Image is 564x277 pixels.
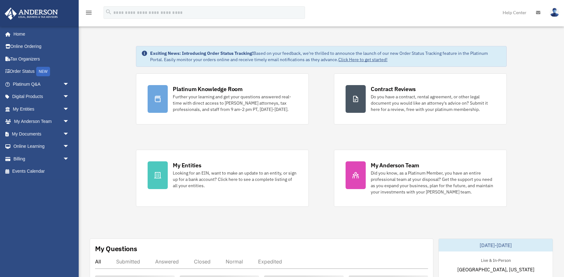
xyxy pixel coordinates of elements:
a: Order StatusNEW [4,65,79,78]
a: My Anderson Teamarrow_drop_down [4,115,79,128]
strong: Exciting News: Introducing Order Status Tracking! [150,50,253,56]
span: arrow_drop_down [63,90,76,103]
a: Online Learningarrow_drop_down [4,140,79,153]
div: My Anderson Team [371,161,419,169]
a: Platinum Knowledge Room Further your learning and get your questions answered real-time with dire... [136,73,309,124]
a: My Documentsarrow_drop_down [4,128,79,140]
div: Looking for an EIN, want to make an update to an entity, or sign up for a bank account? Click her... [173,170,297,189]
i: menu [85,9,93,16]
a: Billingarrow_drop_down [4,153,79,165]
div: Normal [226,258,243,265]
a: Tax Organizers [4,53,79,65]
i: search [105,9,112,15]
div: Did you know, as a Platinum Member, you have an entire professional team at your disposal? Get th... [371,170,495,195]
div: Closed [194,258,211,265]
a: Online Ordering [4,40,79,53]
div: Expedited [258,258,282,265]
a: Digital Productsarrow_drop_down [4,90,79,103]
a: Home [4,28,76,40]
span: arrow_drop_down [63,128,76,141]
div: Do you have a contract, rental agreement, or other legal document you would like an attorney's ad... [371,94,495,113]
a: Contract Reviews Do you have a contract, rental agreement, or other legal document you would like... [334,73,507,124]
div: Live & In-Person [476,257,516,263]
a: Platinum Q&Aarrow_drop_down [4,78,79,90]
div: Further your learning and get your questions answered real-time with direct access to [PERSON_NAM... [173,94,297,113]
a: menu [85,11,93,16]
div: NEW [36,67,50,76]
a: My Entities Looking for an EIN, want to make an update to an entity, or sign up for a bank accoun... [136,150,309,207]
img: Anderson Advisors Platinum Portal [3,8,60,20]
div: Platinum Knowledge Room [173,85,243,93]
span: arrow_drop_down [63,153,76,165]
a: Click Here to get started! [338,57,387,62]
div: Answered [155,258,179,265]
div: All [95,258,101,265]
div: Contract Reviews [371,85,416,93]
span: arrow_drop_down [63,78,76,91]
a: My Entitiesarrow_drop_down [4,103,79,115]
div: My Entities [173,161,201,169]
span: [GEOGRAPHIC_DATA], [US_STATE] [457,266,534,273]
img: User Pic [550,8,559,17]
div: Submitted [116,258,140,265]
div: My Questions [95,244,137,253]
a: Events Calendar [4,165,79,178]
span: arrow_drop_down [63,103,76,116]
div: Based on your feedback, we're thrilled to announce the launch of our new Order Status Tracking fe... [150,50,501,63]
a: My Anderson Team Did you know, as a Platinum Member, you have an entire professional team at your... [334,150,507,207]
span: arrow_drop_down [63,140,76,153]
span: arrow_drop_down [63,115,76,128]
div: [DATE]-[DATE] [439,239,553,251]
